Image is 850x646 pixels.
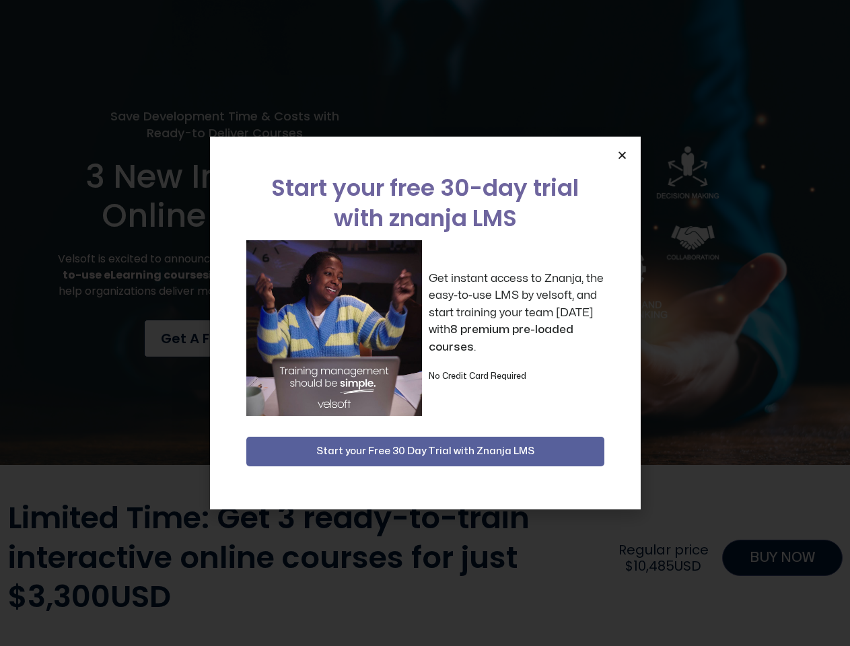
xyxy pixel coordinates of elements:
span: Start your Free 30 Day Trial with Znanja LMS [316,443,534,460]
strong: 8 premium pre-loaded courses [429,324,573,353]
strong: No Credit Card Required [429,372,526,380]
h2: Start your free 30-day trial with znanja LMS [246,173,604,234]
img: a woman sitting at her laptop dancing [246,240,422,416]
a: Close [617,150,627,160]
button: Start your Free 30 Day Trial with Znanja LMS [246,437,604,466]
p: Get instant access to Znanja, the easy-to-use LMS by velsoft, and start training your team [DATE]... [429,270,604,356]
